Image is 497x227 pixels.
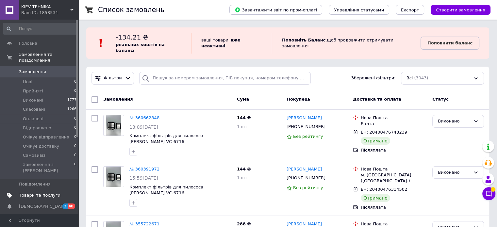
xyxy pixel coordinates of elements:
[421,37,479,50] a: Поповнити баланс
[74,79,76,85] span: 0
[129,124,158,130] span: 13:09[DATE]
[436,8,485,12] span: Створити замовлення
[67,106,76,112] span: 1266
[103,166,124,187] a: Фото товару
[237,115,251,120] span: 144 ₴
[68,203,75,209] span: 48
[361,187,407,192] span: ЕН: 20400476314502
[129,167,159,171] a: № 360391972
[23,88,43,94] span: Прийняті
[237,167,251,171] span: 144 ₴
[23,134,69,140] span: Очікує відправлення
[62,203,68,209] span: 3
[438,118,471,125] div: Виконано
[74,153,76,158] span: 0
[235,7,317,13] span: Завантажити звіт по пром-оплаті
[23,79,32,85] span: Нові
[96,38,106,48] img: :exclamation:
[287,166,322,172] a: [PERSON_NAME]
[361,204,427,210] div: Післяплата
[104,75,122,81] span: Фільтри
[334,8,384,12] span: Управління статусами
[482,187,495,200] button: Чат з покупцем
[282,38,325,42] b: Поповніть Баланс
[351,75,396,81] span: Збережені фільтри:
[191,33,272,54] div: ваші товари
[237,124,249,129] span: 1 шт.
[414,75,428,80] span: (3043)
[424,7,490,12] a: Створити замовлення
[287,124,325,129] span: [PHONE_NUMBER]
[129,185,203,196] a: Комплект фільтрів для пилососа [PERSON_NAME] VC-6716
[287,115,322,121] a: [PERSON_NAME]
[19,52,78,63] span: Замовлення та повідомлення
[129,133,203,144] a: Комплект фільтрів для пилососа [PERSON_NAME] VC-6716
[23,162,74,173] span: Замовлення з [PERSON_NAME]
[98,6,164,14] h1: Список замовлень
[361,221,427,227] div: Нова Пошта
[74,125,76,131] span: 0
[106,167,122,187] img: Фото товару
[23,97,43,103] span: Виконані
[103,97,133,102] span: Замовлення
[129,175,158,181] span: 15:59[DATE]
[237,97,249,102] span: Cума
[438,169,471,176] div: Виконано
[19,181,51,187] span: Повідомлення
[293,185,323,190] span: Без рейтингу
[361,137,390,145] div: Отримано
[23,143,59,149] span: Очікує доставку
[406,75,413,81] span: Всі
[103,115,124,136] a: Фото товару
[272,33,421,54] div: , щоб продовжити отримувати замовлення
[361,166,427,172] div: Нова Пошта
[361,130,407,135] span: ЕН: 20400476743239
[361,115,427,121] div: Нова Пошта
[74,162,76,173] span: 0
[74,134,76,140] span: 0
[67,97,76,103] span: 1777
[19,69,46,75] span: Замовлення
[21,4,70,10] span: KIEV TEHNIKA
[23,116,43,122] span: Оплачені
[74,88,76,94] span: 0
[401,8,419,12] span: Експорт
[21,10,78,16] div: Ваш ID: 1858531
[229,5,322,15] button: Завантажити звіт по пром-оплаті
[287,97,310,102] span: Покупець
[19,41,37,46] span: Головна
[74,143,76,149] span: 0
[129,221,159,226] a: № 355722671
[237,175,249,180] span: 1 шт.
[431,5,490,15] button: Створити замовлення
[432,97,449,102] span: Статус
[23,153,45,158] span: Самовивіз
[23,125,51,131] span: Відправлено
[361,172,427,184] div: м. [GEOGRAPHIC_DATA] ([GEOGRAPHIC_DATA].)
[293,134,323,139] span: Без рейтингу
[361,147,427,153] div: Післяплата
[427,41,472,45] b: Поповнити баланс
[361,194,390,202] div: Отримано
[106,115,122,136] img: Фото товару
[287,175,325,180] span: [PHONE_NUMBER]
[237,221,251,226] span: 288 ₴
[19,192,60,198] span: Товари та послуги
[129,115,159,120] a: № 360662848
[74,116,76,122] span: 0
[116,33,148,41] span: -134.21 ₴
[353,97,401,102] span: Доставка та оплата
[3,23,77,35] input: Пошук
[139,72,311,85] input: Пошук за номером замовлення, ПІБ покупця, номером телефону, Email, номером накладної
[396,5,424,15] button: Експорт
[116,42,165,53] b: реальних коштів на балансі
[23,106,45,112] span: Скасовані
[361,121,427,127] div: Балта
[19,203,67,209] span: [DEMOGRAPHIC_DATA]
[329,5,389,15] button: Управління статусами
